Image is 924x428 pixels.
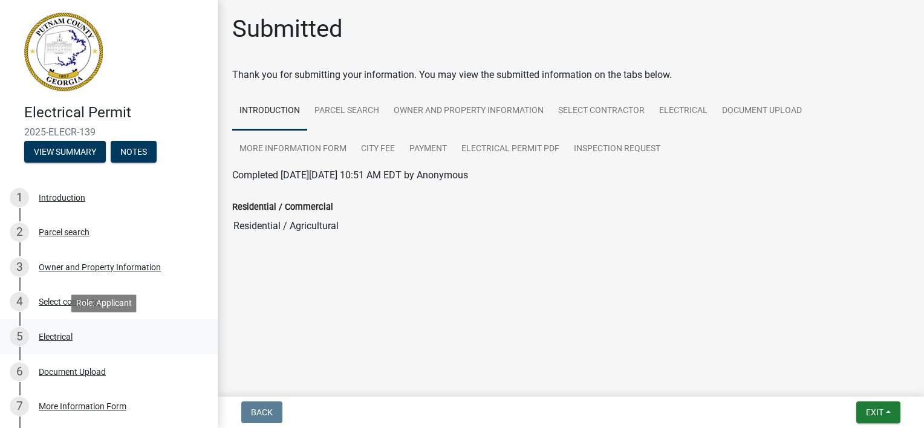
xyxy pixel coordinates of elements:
[567,130,668,169] a: Inspection Request
[24,141,106,163] button: View Summary
[24,126,194,138] span: 2025-ELECR-139
[10,222,29,242] div: 2
[39,297,103,306] div: Select contractor
[251,407,273,417] span: Back
[111,148,157,157] wm-modal-confirm: Notes
[866,407,883,417] span: Exit
[10,292,29,311] div: 4
[39,368,106,376] div: Document Upload
[39,402,126,410] div: More Information Form
[454,130,567,169] a: Electrical Permit PDF
[10,362,29,381] div: 6
[232,68,909,82] div: Thank you for submitting your information. You may view the submitted information on the tabs below.
[24,13,103,91] img: Putnam County, Georgia
[715,92,809,131] a: Document Upload
[10,327,29,346] div: 5
[402,130,454,169] a: Payment
[71,294,137,312] div: Role: Applicant
[24,148,106,157] wm-modal-confirm: Summary
[39,228,89,236] div: Parcel search
[232,203,333,212] label: Residential / Commercial
[307,92,386,131] a: Parcel search
[856,401,900,423] button: Exit
[241,401,282,423] button: Back
[24,104,208,122] h4: Electrical Permit
[111,141,157,163] button: Notes
[39,193,85,202] div: Introduction
[354,130,402,169] a: City Fee
[232,169,468,181] span: Completed [DATE][DATE] 10:51 AM EDT by Anonymous
[10,258,29,277] div: 3
[10,397,29,416] div: 7
[10,188,29,207] div: 1
[652,92,715,131] a: Electrical
[232,15,343,44] h1: Submitted
[551,92,652,131] a: Select contractor
[232,130,354,169] a: More Information Form
[39,332,73,341] div: Electrical
[39,263,161,271] div: Owner and Property Information
[232,92,307,131] a: Introduction
[386,92,551,131] a: Owner and Property Information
